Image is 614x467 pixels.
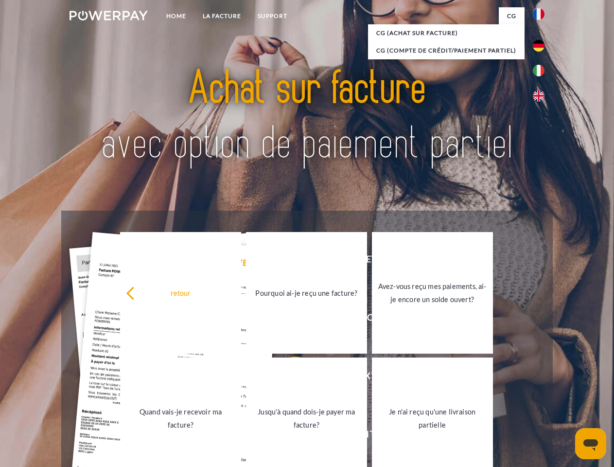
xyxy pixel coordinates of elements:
a: Avez-vous reçu mes paiements, ai-je encore un solde ouvert? [372,232,493,354]
iframe: Bouton de lancement de la fenêtre de messagerie [575,428,606,459]
a: Support [249,7,296,25]
img: logo-powerpay-white.svg [70,11,148,20]
div: Pourquoi ai-je reçu une facture? [252,286,361,299]
a: LA FACTURE [194,7,249,25]
img: fr [533,8,544,20]
a: CG (Compte de crédit/paiement partiel) [368,42,525,59]
div: Avez-vous reçu mes paiements, ai-je encore un solde ouvert? [378,280,487,306]
img: de [533,40,544,52]
img: it [533,65,544,76]
a: CG [499,7,525,25]
div: Quand vais-je recevoir ma facture? [126,405,235,431]
a: Home [158,7,194,25]
img: title-powerpay_fr.svg [93,47,521,186]
div: retour [126,286,235,299]
img: en [533,90,544,102]
a: CG (achat sur facture) [368,24,525,42]
div: Jusqu'à quand dois-je payer ma facture? [252,405,361,431]
div: Je n'ai reçu qu'une livraison partielle [378,405,487,431]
